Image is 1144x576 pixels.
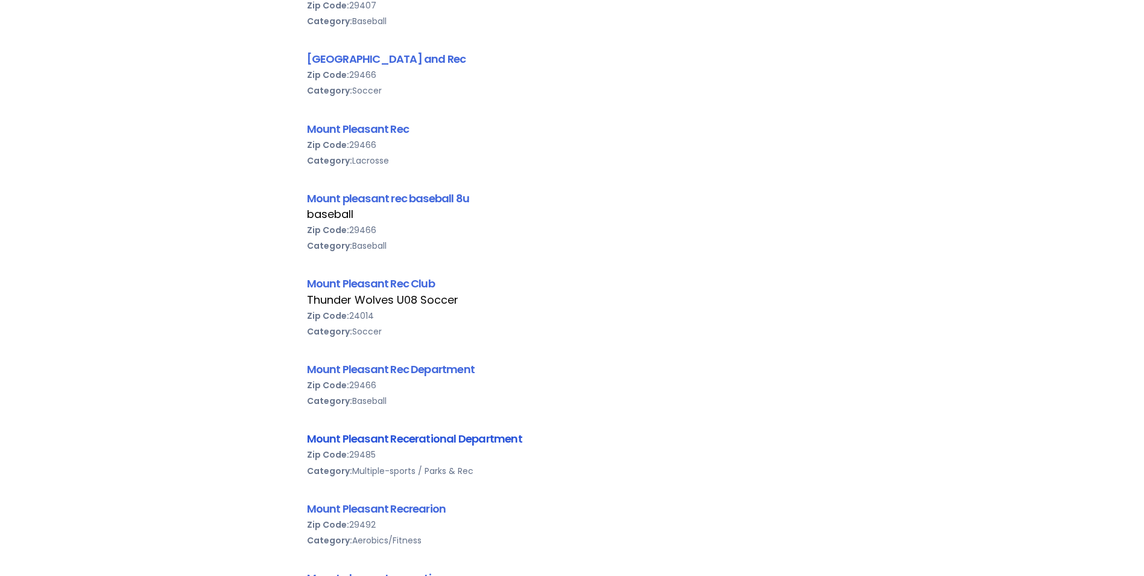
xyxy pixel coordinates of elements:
[307,224,349,236] b: Zip Code:
[307,121,409,136] a: Mount Pleasant Rec
[307,463,838,479] div: Multiple-sports / Parks & Rec
[307,325,352,338] b: Category:
[307,447,838,462] div: 29485
[307,449,349,461] b: Zip Code:
[307,121,838,137] div: Mount Pleasant Rec
[307,13,838,29] div: Baseball
[307,155,352,167] b: Category:
[307,431,522,446] a: Mount Pleasant Recerational Department
[307,533,838,548] div: Aerobics/Fitness
[307,361,838,377] div: Mount Pleasant Rec Department
[307,240,352,252] b: Category:
[307,292,838,308] div: Thunder Wolves U08 Soccer
[307,238,838,254] div: Baseball
[307,276,435,291] a: Mount Pleasant Rec Club
[307,379,349,391] b: Zip Code:
[307,430,838,447] div: Mount Pleasant Recerational Department
[307,69,349,81] b: Zip Code:
[307,501,838,517] div: Mount Pleasant Recrearion
[307,395,352,407] b: Category:
[307,15,352,27] b: Category:
[307,362,475,377] a: Mount Pleasant Rec Department
[307,308,838,324] div: 24014
[307,190,838,206] div: Mount pleasant rec baseball 8u
[307,51,466,66] a: [GEOGRAPHIC_DATA] and Rec
[307,324,838,339] div: Soccer
[307,83,838,98] div: Soccer
[307,517,838,533] div: 29492
[307,519,349,531] b: Zip Code:
[307,393,838,409] div: Baseball
[307,275,838,292] div: Mount Pleasant Rec Club
[307,137,838,153] div: 29466
[307,206,838,222] div: baseball
[307,534,352,546] b: Category:
[307,51,838,67] div: [GEOGRAPHIC_DATA] and Rec
[307,465,352,477] b: Category:
[307,377,838,393] div: 29466
[307,222,838,238] div: 29466
[307,67,838,83] div: 29466
[307,139,349,151] b: Zip Code:
[307,153,838,168] div: Lacrosse
[307,191,470,206] a: Mount pleasant rec baseball 8u
[307,501,446,516] a: Mount Pleasant Recrearion
[307,310,349,322] b: Zip Code:
[307,85,352,97] b: Category:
